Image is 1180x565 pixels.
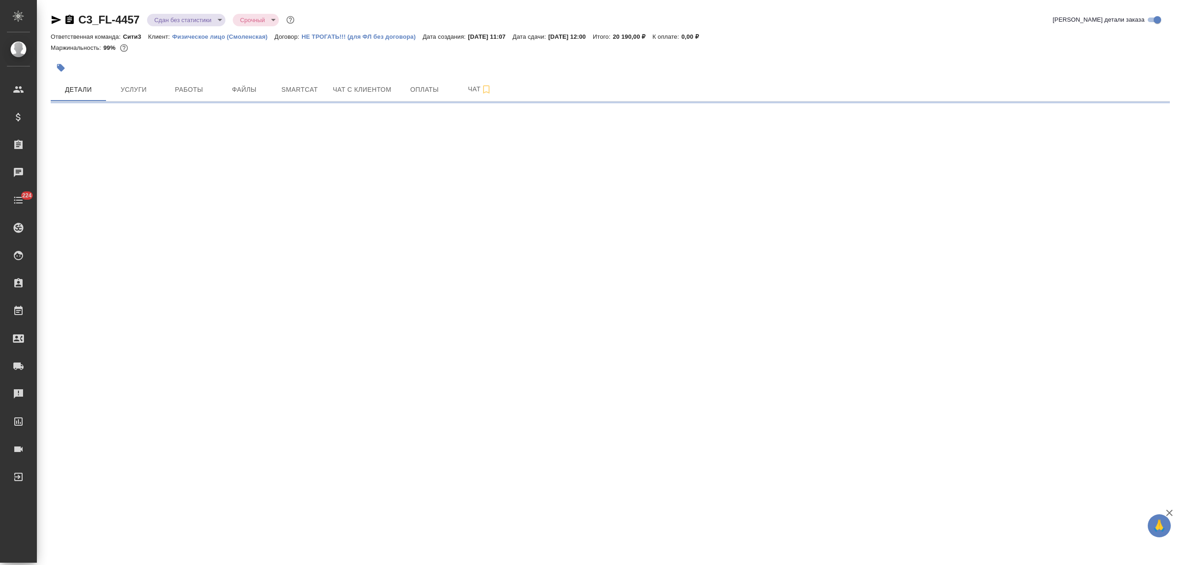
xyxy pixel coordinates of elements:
[613,33,652,40] p: 20 190,00 ₽
[275,33,302,40] p: Договор:
[481,84,492,95] svg: Подписаться
[56,84,100,95] span: Детали
[167,84,211,95] span: Работы
[237,16,268,24] button: Срочный
[51,14,62,25] button: Скопировать ссылку для ЯМессенджера
[402,84,447,95] span: Оплаты
[301,32,423,40] a: НЕ ТРОГАТЬ!!! (для ФЛ без договора)
[423,33,468,40] p: Дата создания:
[78,13,140,26] a: C3_FL-4457
[147,14,225,26] div: Сдан без статистики
[681,33,706,40] p: 0,00 ₽
[172,32,275,40] a: Физическое лицо (Смоленская)
[458,83,502,95] span: Чат
[468,33,513,40] p: [DATE] 11:07
[148,33,172,40] p: Клиент:
[2,189,35,212] a: 224
[112,84,156,95] span: Услуги
[277,84,322,95] span: Smartcat
[51,58,71,78] button: Добавить тэг
[333,84,391,95] span: Чат с клиентом
[233,14,279,26] div: Сдан без статистики
[103,44,118,51] p: 99%
[118,42,130,54] button: 180.04 RUB;
[64,14,75,25] button: Скопировать ссылку
[1148,514,1171,537] button: 🙏
[301,33,423,40] p: НЕ ТРОГАТЬ!!! (для ФЛ без договора)
[548,33,593,40] p: [DATE] 12:00
[284,14,296,26] button: Доп статусы указывают на важность/срочность заказа
[51,33,123,40] p: Ответственная команда:
[593,33,613,40] p: Итого:
[222,84,266,95] span: Файлы
[51,44,103,51] p: Маржинальность:
[1151,516,1167,535] span: 🙏
[17,191,37,200] span: 224
[123,33,148,40] p: Сити3
[513,33,548,40] p: Дата сдачи:
[1053,15,1145,24] span: [PERSON_NAME] детали заказа
[652,33,681,40] p: К оплате:
[172,33,275,40] p: Физическое лицо (Смоленская)
[152,16,214,24] button: Сдан без статистики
